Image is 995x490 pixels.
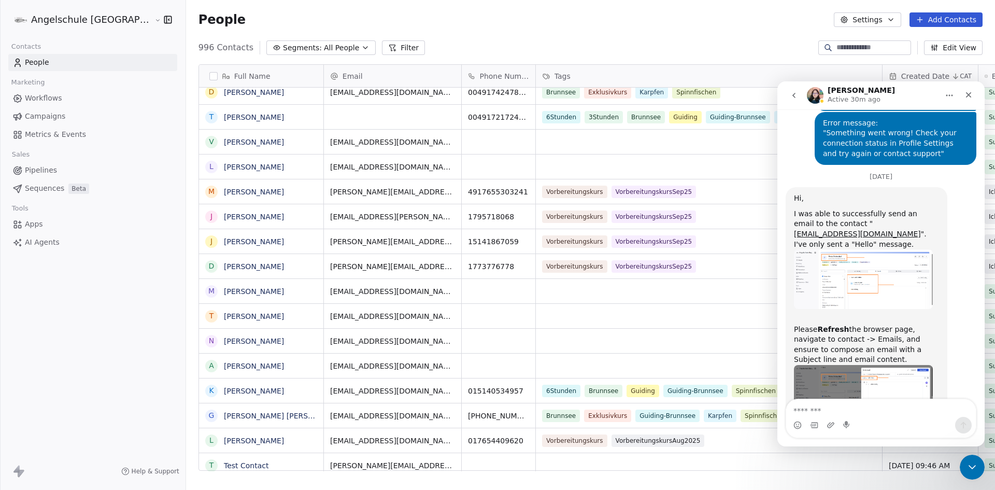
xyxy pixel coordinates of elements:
[8,90,177,107] a: Workflows
[209,136,214,147] div: V
[584,410,631,422] span: Exklusivkurs
[542,260,607,273] span: Vorbereitungskurs
[462,65,535,87] div: Phone Number
[731,385,779,397] span: Spinnfischen
[663,385,728,397] span: Guiding-Brunnsee
[542,86,580,99] span: Brunnsee
[68,184,89,194] span: Beta
[283,43,322,53] span: Segments:
[224,262,284,271] a: [PERSON_NAME]
[479,71,529,81] span: Phone Number
[224,188,284,196] a: [PERSON_NAME]
[209,385,214,396] div: K
[209,111,214,122] div: T
[209,335,214,346] div: n
[224,88,284,96] a: [PERSON_NAME]
[330,336,455,346] span: [EMAIL_ADDRESS][DOMAIN_NAME]
[330,311,455,321] span: [EMAIL_ADDRESS][DOMAIN_NAME]
[8,180,177,197] a: SequencesBeta
[8,54,177,71] a: People
[343,71,363,81] span: Email
[224,461,269,470] a: Test Contact
[834,12,901,27] button: Settings
[669,111,702,123] span: Guiding
[8,162,177,179] a: Pipelines
[468,87,529,97] span: 00491742478745
[611,186,696,198] span: VorbereitungskursSep25
[209,435,214,446] div: L
[224,362,284,370] a: [PERSON_NAME]
[468,436,529,446] span: 017654409620
[330,261,455,272] span: [PERSON_NAME][EMAIL_ADDRESS][PERSON_NAME][DOMAIN_NAME]
[224,387,284,395] a: [PERSON_NAME]
[536,65,882,87] div: Tags
[542,111,580,123] span: 6Stunden
[234,71,271,81] span: Full Name
[627,111,665,123] span: Brunnsee
[555,71,571,81] span: Tags
[224,163,284,171] a: [PERSON_NAME]
[324,43,359,53] span: All People
[7,147,34,162] span: Sales
[611,211,696,223] span: VorbereitungskursSep25
[208,186,215,197] div: M
[542,186,607,198] span: Vorbereitungskurs
[741,410,789,422] span: Spinnfischen
[209,360,214,371] div: A
[777,81,985,446] iframe: Intercom live chat
[330,460,455,471] span: [PERSON_NAME][EMAIL_ADDRESS][DOMAIN_NAME]
[224,437,284,445] a: [PERSON_NAME]
[224,237,284,246] a: [PERSON_NAME]
[330,411,455,421] span: [EMAIL_ADDRESS][DOMAIN_NAME]
[25,183,64,194] span: Sequences
[224,213,284,221] a: [PERSON_NAME]
[468,212,529,222] span: 1795718068
[25,237,60,248] span: AI Agents
[542,235,607,248] span: Vorbereitungskurs
[199,88,324,471] div: grid
[330,236,455,247] span: [PERSON_NAME][EMAIL_ADDRESS][DOMAIN_NAME]
[25,165,57,176] span: Pipelines
[468,386,529,396] span: 015140534957
[15,13,27,26] img: logo180-180.png
[330,162,455,172] span: [EMAIL_ADDRESS][DOMAIN_NAME]
[8,108,177,125] a: Campaigns
[542,435,607,447] span: Vorbereitungskurs
[7,201,33,216] span: Tools
[330,286,455,297] span: [EMAIL_ADDRESS][DOMAIN_NAME]
[209,161,214,172] div: L
[382,40,425,55] button: Filter
[224,113,284,121] a: [PERSON_NAME]
[224,412,347,420] a: [PERSON_NAME] [PERSON_NAME]
[330,87,455,97] span: [EMAIL_ADDRESS][DOMAIN_NAME]
[12,11,147,29] button: Angelschule [GEOGRAPHIC_DATA]
[210,236,212,247] div: J
[585,111,623,123] span: 3Stunden
[901,71,949,81] span: Created Date
[31,13,152,26] span: Angelschule [GEOGRAPHIC_DATA]
[468,187,529,197] span: 4917655303241
[672,86,720,99] span: Spinnfischen
[324,65,461,87] div: Email
[7,39,46,54] span: Contacts
[25,93,62,104] span: Workflows
[704,410,736,422] span: Karpfen
[330,137,455,147] span: [EMAIL_ADDRESS][DOMAIN_NAME]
